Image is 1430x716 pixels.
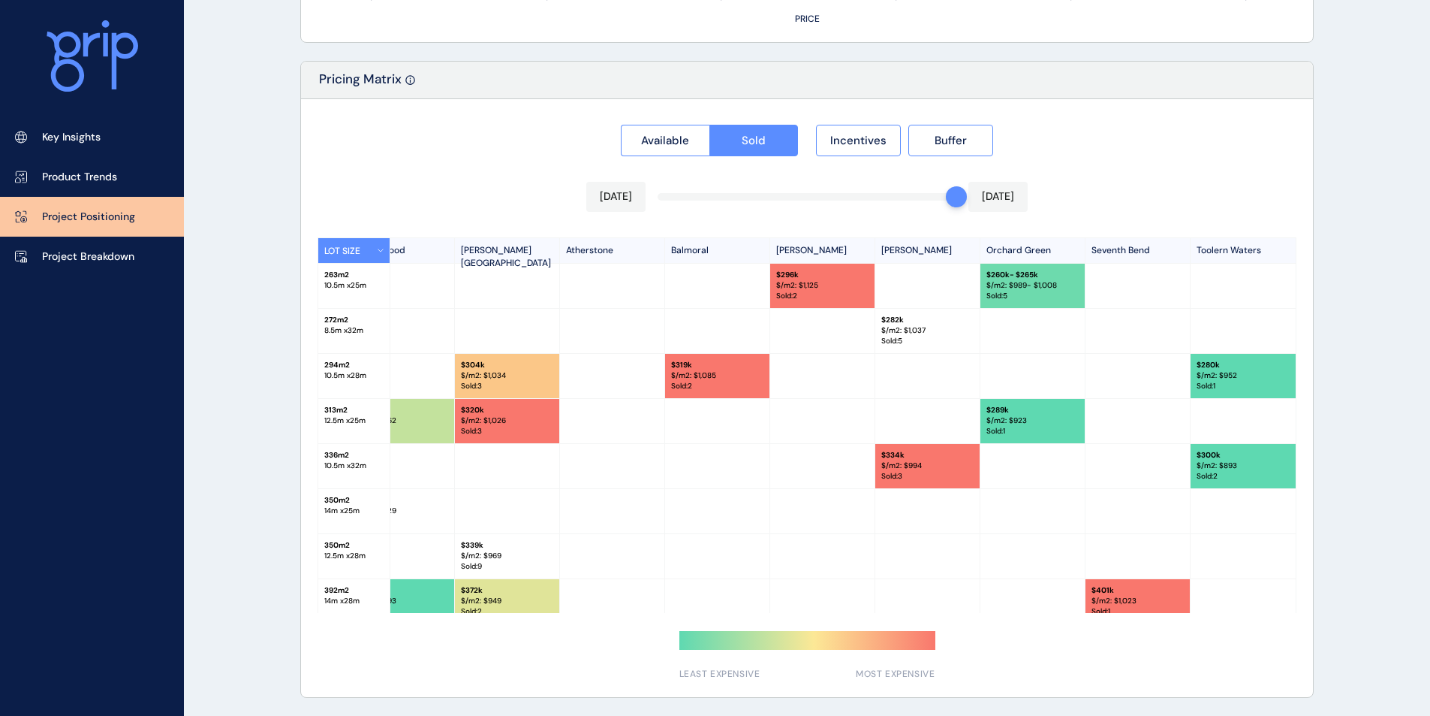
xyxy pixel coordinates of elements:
[621,125,709,156] button: Available
[935,133,967,148] span: Buffer
[356,426,448,437] p: Sold : 2
[324,585,384,596] p: 392 m2
[461,381,553,391] p: Sold : 3
[982,189,1014,204] p: [DATE]
[461,405,553,415] p: $ 320k
[742,133,766,148] span: Sold
[830,133,887,148] span: Incentives
[324,450,384,461] p: 336 m2
[776,280,869,291] p: $/m2: $ 1,125
[671,370,763,381] p: $/m2: $ 1,085
[1091,585,1184,596] p: $ 401k
[875,238,980,263] p: [PERSON_NAME]
[356,606,448,617] p: Sold : 1
[356,415,448,426] p: $/m2: $ 962
[356,405,448,415] p: $ 300k
[986,405,1079,415] p: $ 289k
[324,415,384,426] p: 12.5 m x 25 m
[986,426,1079,437] p: Sold : 1
[356,495,448,506] p: $ 325k
[986,270,1079,280] p: $ 260k - $265k
[324,280,384,291] p: 10.5 m x 25 m
[881,471,974,482] p: Sold : 3
[1197,471,1290,482] p: Sold : 2
[356,596,448,606] p: $/m2: $ 893
[455,238,560,263] p: [PERSON_NAME][GEOGRAPHIC_DATA]
[881,336,974,346] p: Sold : 5
[356,516,448,527] p: Sold : 4
[986,280,1079,291] p: $/m2: $ 989 - $1,008
[679,668,760,681] span: LEAST EXPENSIVE
[324,370,384,381] p: 10.5 m x 28 m
[324,596,384,606] p: 14 m x 28 m
[324,270,384,280] p: 263 m2
[816,125,901,156] button: Incentives
[1191,238,1296,263] p: Toolern Waters
[1091,596,1184,606] p: $/m2: $ 1,023
[1197,370,1290,381] p: $/m2: $ 952
[324,360,384,370] p: 294 m2
[461,551,553,561] p: $/m2: $ 969
[318,238,390,263] button: LOT SIZE
[42,210,135,225] p: Project Positioning
[461,596,553,606] p: $/m2: $ 949
[881,450,974,461] p: $ 334k
[324,551,384,561] p: 12.5 m x 28 m
[770,238,875,263] p: [PERSON_NAME]
[461,585,553,596] p: $ 372k
[324,461,384,471] p: 10.5 m x 32 m
[641,133,689,148] span: Available
[324,325,384,336] p: 8.5 m x 32 m
[324,315,384,325] p: 272 m2
[671,381,763,391] p: Sold : 2
[461,606,553,617] p: Sold : 2
[881,315,974,325] p: $ 282k
[908,125,993,156] button: Buffer
[350,238,455,263] p: Maplewood
[881,461,974,471] p: $/m2: $ 994
[665,238,770,263] p: Balmoral
[461,360,553,370] p: $ 304k
[1197,461,1290,471] p: $/m2: $ 893
[856,668,935,681] span: MOST EXPENSIVE
[324,495,384,506] p: 350 m2
[980,238,1085,263] p: Orchard Green
[560,238,665,263] p: Atherstone
[356,585,448,596] p: $ 350k
[776,291,869,301] p: Sold : 2
[1091,606,1184,617] p: Sold : 1
[1197,450,1290,461] p: $ 300k
[1197,360,1290,370] p: $ 280k
[461,370,553,381] p: $/m2: $ 1,034
[461,415,553,426] p: $/m2: $ 1,026
[776,270,869,280] p: $ 296k
[42,170,117,185] p: Product Trends
[881,325,974,336] p: $/m2: $ 1,037
[461,426,553,437] p: Sold : 3
[356,506,448,516] p: $/m2: $ 929
[986,291,1079,301] p: Sold : 5
[324,540,384,551] p: 350 m2
[1085,238,1191,263] p: Seventh Bend
[461,540,553,551] p: $ 339k
[1197,381,1290,391] p: Sold : 1
[709,125,799,156] button: Sold
[461,561,553,572] p: Sold : 9
[319,71,402,98] p: Pricing Matrix
[795,13,820,25] text: PRICE
[986,415,1079,426] p: $/m2: $ 923
[324,506,384,516] p: 14 m x 25 m
[324,405,384,415] p: 313 m2
[671,360,763,370] p: $ 319k
[42,130,101,145] p: Key Insights
[42,249,134,264] p: Project Breakdown
[600,189,632,204] p: [DATE]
